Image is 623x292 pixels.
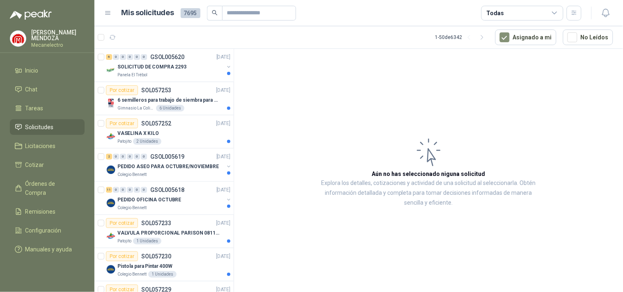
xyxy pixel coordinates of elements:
[120,187,126,193] div: 0
[106,65,116,75] img: Company Logo
[10,31,26,46] img: Company Logo
[25,141,56,151] span: Licitaciones
[148,271,177,278] div: 1 Unidades
[117,238,131,244] p: Patojito
[487,9,504,18] div: Todas
[127,54,133,60] div: 0
[10,119,85,135] a: Solicitudes
[216,219,230,227] p: [DATE]
[106,54,112,60] div: 6
[10,176,85,201] a: Órdenes de Compra
[216,253,230,260] p: [DATE]
[106,187,112,193] div: 11
[122,7,174,19] h1: Mis solicitudes
[117,130,159,137] p: VASELINA X KILO
[25,245,72,254] span: Manuales y ayuda
[127,187,133,193] div: 0
[25,207,56,216] span: Remisiones
[133,238,161,244] div: 1 Unidades
[10,242,85,257] a: Manuales y ayuda
[25,104,44,113] span: Tareas
[94,248,234,281] a: Por cotizarSOL057230[DATE] Company LogoPistola para Pintar 400WColegio Bennett1 Unidades
[94,82,234,115] a: Por cotizarSOL057253[DATE] Company Logo6 semilleros para trabajo de siembra para estudiantes en l...
[106,98,116,108] img: Company Logo
[120,54,126,60] div: 0
[106,218,138,228] div: Por cotizar
[117,196,181,204] p: PEDIDO OFICINA OCTUBRE
[141,121,171,126] p: SOL057252
[25,226,62,235] span: Configuración
[150,54,184,60] p: GSOL005620
[216,120,230,128] p: [DATE]
[134,187,140,193] div: 0
[133,138,161,145] div: 2 Unidades
[216,87,230,94] p: [DATE]
[117,271,147,278] p: Colegio Bennett
[25,160,44,169] span: Cotizar
[134,54,140,60] div: 0
[25,179,77,197] span: Órdenes de Compra
[117,96,220,104] p: 6 semilleros para trabajo de siembra para estudiantes en la granja
[120,154,126,160] div: 0
[216,53,230,61] p: [DATE]
[141,187,147,193] div: 0
[134,154,140,160] div: 0
[106,265,116,274] img: Company Logo
[435,31,489,44] div: 1 - 50 de 6342
[141,154,147,160] div: 0
[150,154,184,160] p: GSOL005619
[10,63,85,78] a: Inicio
[106,231,116,241] img: Company Logo
[10,204,85,219] a: Remisiones
[10,223,85,238] a: Configuración
[117,138,131,145] p: Patojito
[106,251,138,261] div: Por cotizar
[117,163,219,171] p: PEDIDO ASEO PARA OCTUBRE/NOVIEMBRE
[141,54,147,60] div: 0
[216,186,230,194] p: [DATE]
[316,178,541,208] p: Explora los detalles, cotizaciones y actividad de una solicitud al seleccionarla. Obtén informaci...
[106,154,112,160] div: 2
[10,138,85,154] a: Licitaciones
[106,132,116,141] img: Company Logo
[10,100,85,116] a: Tareas
[10,157,85,173] a: Cotizar
[141,220,171,226] p: SOL057233
[25,85,38,94] span: Chat
[113,154,119,160] div: 0
[106,185,232,211] a: 11 0 0 0 0 0 GSOL005618[DATE] Company LogoPEDIDO OFICINA OCTUBREColegio Bennett
[106,198,116,208] img: Company Logo
[117,72,147,78] p: Panela El Trébol
[10,82,85,97] a: Chat
[117,171,147,178] p: Colegio Bennett
[10,10,52,20] img: Logo peakr
[117,262,172,270] p: Pistola para Pintar 400W
[212,10,218,16] span: search
[117,105,154,112] p: Gimnasio La Colina
[113,54,119,60] div: 0
[117,229,220,237] p: VALVULA PROPORCIONAL PARISON 0811404612 / 4WRPEH6C4 REXROTH
[113,187,119,193] div: 0
[117,63,186,71] p: SOLICITUD DE COMPRA 2293
[181,8,200,18] span: 7695
[94,215,234,248] a: Por cotizarSOL057233[DATE] Company LogoVALVULA PROPORCIONAL PARISON 0811404612 / 4WRPEH6C4 REXROT...
[106,85,138,95] div: Por cotizar
[25,123,54,132] span: Solicitudes
[106,152,232,178] a: 2 0 0 0 0 0 GSOL005619[DATE] Company LogoPEDIDO ASEO PARA OCTUBRE/NOVIEMBREColegio Bennett
[31,30,85,41] p: [PERSON_NAME] MENDOZA
[156,105,184,112] div: 6 Unidades
[31,43,85,48] p: Mecanelectro
[106,165,116,175] img: Company Logo
[117,205,147,211] p: Colegio Bennett
[127,154,133,160] div: 0
[106,119,138,128] div: Por cotizar
[150,187,184,193] p: GSOL005618
[94,115,234,148] a: Por cotizarSOL057252[DATE] Company LogoVASELINA X KILOPatojito2 Unidades
[141,87,171,93] p: SOL057253
[141,253,171,259] p: SOL057230
[372,169,485,178] h3: Aún no has seleccionado niguna solicitud
[216,153,230,161] p: [DATE]
[25,66,39,75] span: Inicio
[106,52,232,78] a: 6 0 0 0 0 0 GSOL005620[DATE] Company LogoSOLICITUD DE COMPRA 2293Panela El Trébol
